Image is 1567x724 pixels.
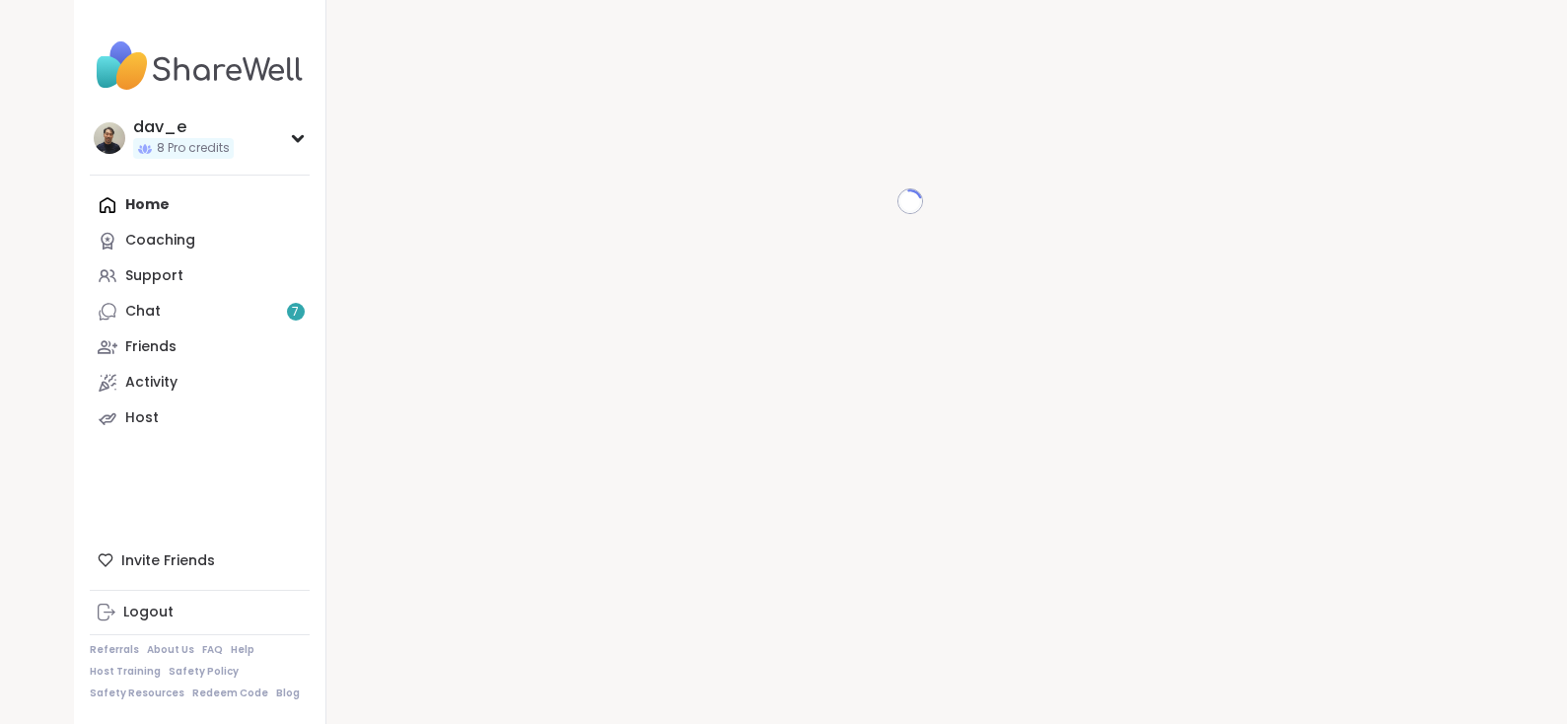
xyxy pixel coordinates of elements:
div: Invite Friends [90,543,310,578]
a: Coaching [90,223,310,258]
div: Friends [125,337,177,357]
a: Host [90,400,310,436]
span: 7 [292,304,299,321]
a: Friends [90,329,310,365]
a: Host Training [90,665,161,679]
a: Redeem Code [192,687,268,700]
div: Logout [123,603,174,622]
a: Support [90,258,310,294]
span: 8 Pro credits [157,140,230,157]
a: Blog [276,687,300,700]
a: Referrals [90,643,139,657]
a: Safety Resources [90,687,184,700]
a: FAQ [202,643,223,657]
a: Logout [90,595,310,630]
a: Safety Policy [169,665,239,679]
img: dav_e [94,122,125,154]
div: Support [125,266,183,286]
div: Coaching [125,231,195,251]
a: Activity [90,365,310,400]
a: Chat7 [90,294,310,329]
div: dav_e [133,116,234,138]
img: ShareWell Nav Logo [90,32,310,101]
a: About Us [147,643,194,657]
div: Host [125,408,159,428]
div: Activity [125,373,178,393]
a: Help [231,643,254,657]
div: Chat [125,302,161,322]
